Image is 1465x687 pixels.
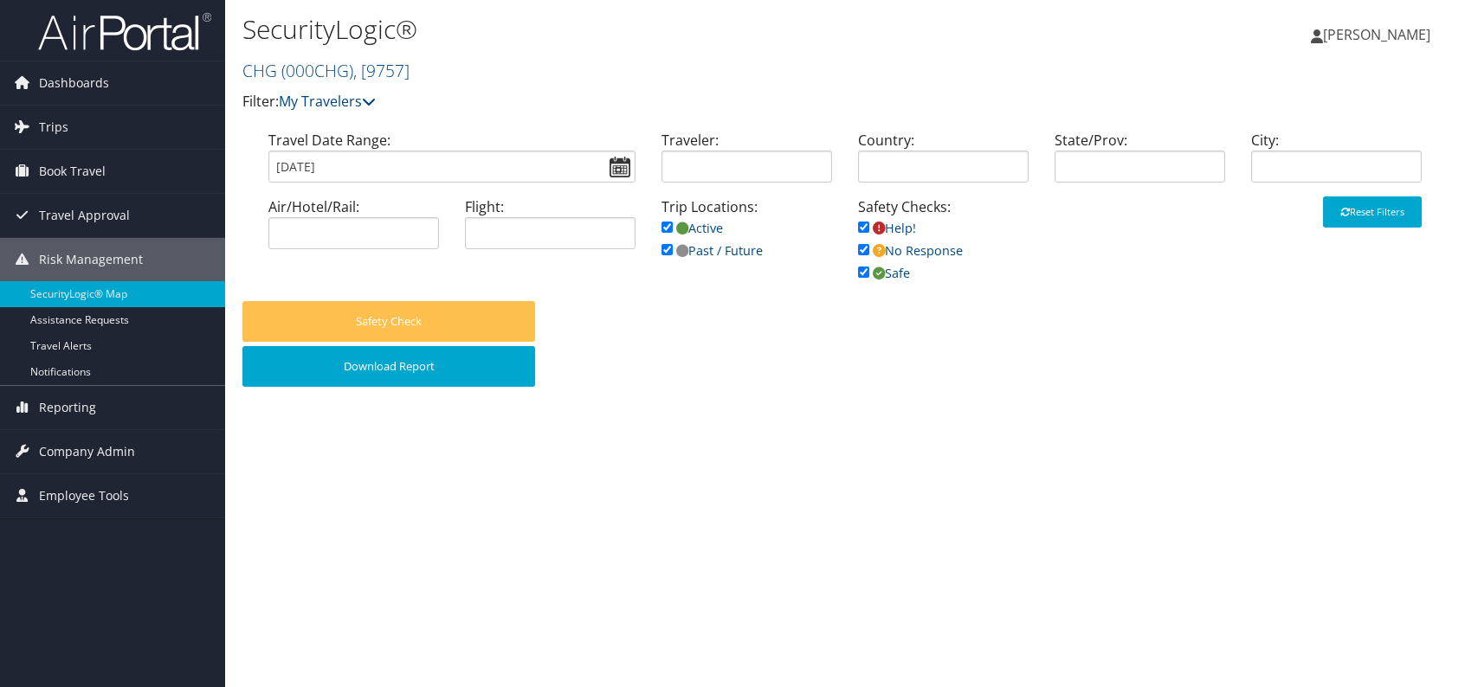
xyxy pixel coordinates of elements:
[39,150,106,193] span: Book Travel
[1042,130,1238,196] div: State/Prov:
[649,130,845,196] div: Traveler:
[845,196,1042,301] div: Safety Checks:
[452,196,649,263] div: Flight:
[39,194,130,237] span: Travel Approval
[38,11,211,52] img: airportal-logo.png
[845,130,1042,196] div: Country:
[281,59,353,82] span: ( 000CHG )
[39,430,135,473] span: Company Admin
[1238,130,1435,196] div: City:
[279,92,376,111] a: My Travelers
[242,91,1046,113] p: Filter:
[662,220,723,236] a: Active
[242,301,535,342] button: Safety Check
[39,474,129,517] span: Employee Tools
[1323,196,1422,228] button: Reset Filters
[1311,9,1448,61] a: [PERSON_NAME]
[858,265,910,281] a: Safe
[39,386,96,429] span: Reporting
[858,242,963,259] a: No Response
[242,11,1046,48] h1: SecurityLogic®
[242,59,410,82] a: CHG
[242,346,535,387] button: Download Report
[39,106,68,149] span: Trips
[649,196,845,279] div: Trip Locations:
[858,220,916,236] a: Help!
[39,238,143,281] span: Risk Management
[255,196,452,263] div: Air/Hotel/Rail:
[353,59,410,82] span: , [ 9757 ]
[662,242,763,259] a: Past / Future
[1323,25,1430,44] span: [PERSON_NAME]
[255,130,649,196] div: Travel Date Range:
[39,61,109,105] span: Dashboards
